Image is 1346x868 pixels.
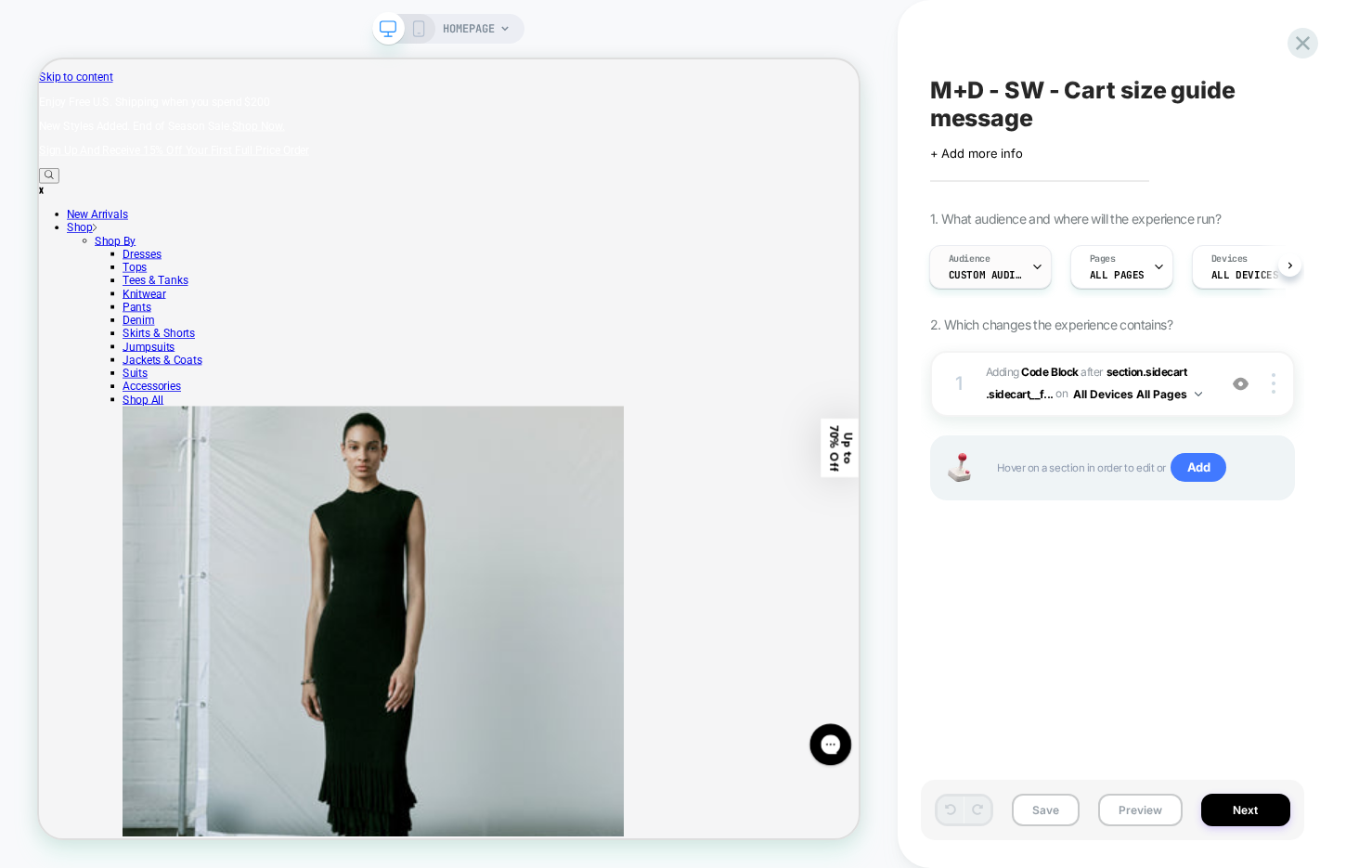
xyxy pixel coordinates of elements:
button: All Devices All Pages [1073,382,1202,406]
a: Denim [111,339,154,356]
span: Devices [1211,253,1248,266]
a: Shop [37,215,77,233]
img: crossed eye [1233,376,1249,392]
div: 1 [951,367,969,400]
span: M+D - SW - Cart size guide message [930,76,1295,132]
a: Shop Now. [257,80,328,97]
span: Adding [986,365,1079,379]
span: 2. Which changes the experience contains? [930,317,1172,332]
a: Knitwear [111,304,169,321]
a: Jumpsuits [111,374,181,392]
span: Up to 70% Off [1052,487,1084,550]
span: Custom Audience [949,268,1023,281]
button: Preview [1098,794,1183,826]
span: on [1055,383,1068,404]
span: 1. What audience and where will the experience run? [930,211,1221,227]
img: down arrow [1195,392,1202,396]
a: Shop By [74,233,129,251]
a: Accessories [111,427,189,445]
span: Hover on a section in order to edit or [997,453,1275,483]
a: Dresses [111,251,163,268]
a: Tees & Tanks [111,286,199,304]
a: Skirts & Shorts [111,356,208,374]
span: + Add more info [930,146,1023,161]
a: Pants [111,321,149,339]
img: Joystick [941,453,978,482]
button: Next [1201,794,1290,826]
span: ALL DEVICES [1211,268,1278,281]
b: Code Block [1021,365,1078,379]
span: ALL PAGES [1090,268,1145,281]
span: Pages [1090,253,1116,266]
a: Tops [111,268,144,286]
a: Jackets & Coats [111,392,217,409]
a: Suits [111,409,145,427]
span: Add [1171,453,1227,483]
a: New Arrivals [37,198,119,215]
img: close [1272,373,1275,394]
button: Open gorgias live chat [9,6,65,62]
div: Up to 70% Off [1042,479,1093,557]
span: HOMEPAGE [443,14,495,44]
a: Shop All [111,445,166,462]
span: Audience [949,253,990,266]
button: Save [1012,794,1080,826]
span: AFTER [1081,365,1104,379]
